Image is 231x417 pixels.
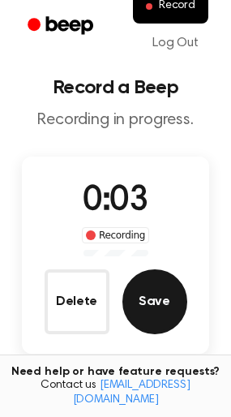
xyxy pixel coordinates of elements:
a: [EMAIL_ADDRESS][DOMAIN_NAME] [73,380,190,406]
a: Beep [16,11,108,42]
h1: Record a Beep [13,78,218,97]
button: Delete Audio Record [45,269,109,334]
span: 0:03 [83,184,148,218]
p: Recording in progress. [13,110,218,131]
a: Log Out [136,24,215,62]
span: Contact us [10,379,221,407]
div: Recording [82,227,149,243]
button: Save Audio Record [122,269,187,334]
